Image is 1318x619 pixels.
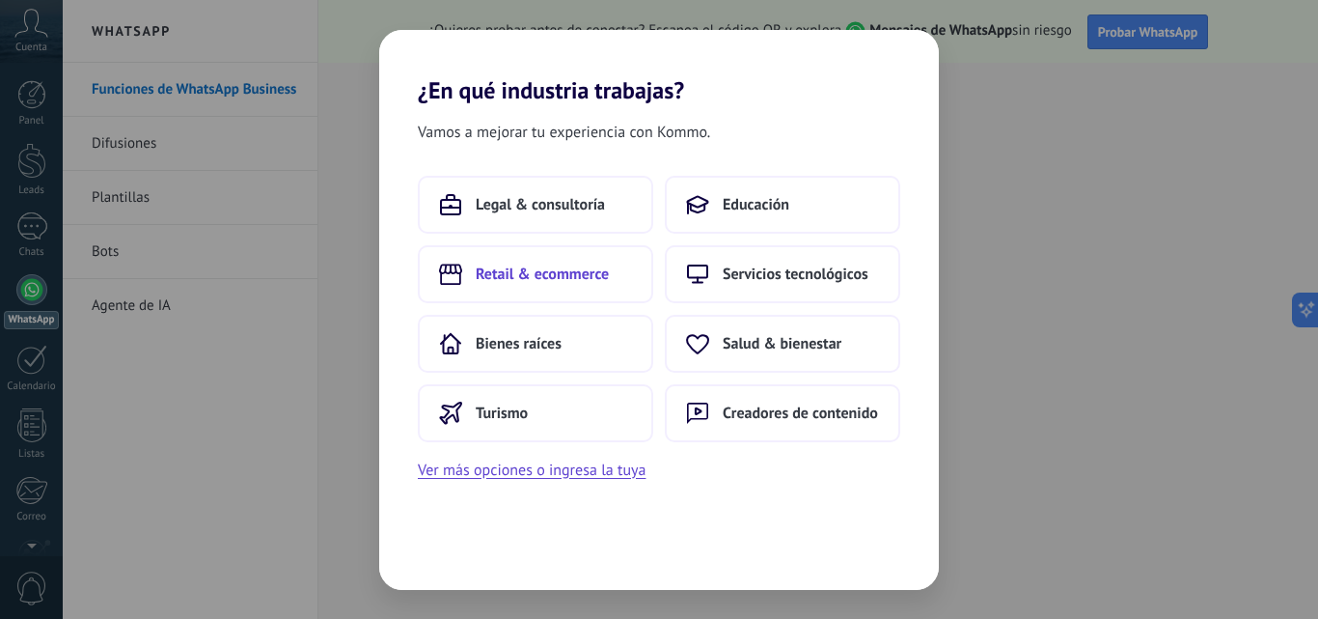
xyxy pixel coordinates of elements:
span: Salud & bienestar [723,334,841,353]
button: Ver más opciones o ingresa la tuya [418,458,645,483]
span: Educación [723,195,789,214]
h2: ¿En qué industria trabajas? [379,30,939,104]
button: Servicios tecnológicos [665,245,900,303]
span: Vamos a mejorar tu experiencia con Kommo. [418,120,710,145]
button: Educación [665,176,900,234]
button: Salud & bienestar [665,315,900,373]
button: Bienes raíces [418,315,653,373]
span: Legal & consultoría [476,195,605,214]
span: Turismo [476,404,528,423]
button: Creadores de contenido [665,384,900,442]
button: Retail & ecommerce [418,245,653,303]
span: Retail & ecommerce [476,265,609,284]
button: Legal & consultoría [418,176,653,234]
span: Creadores de contenido [723,404,878,423]
span: Servicios tecnológicos [723,265,868,284]
button: Turismo [418,384,653,442]
span: Bienes raíces [476,334,562,353]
